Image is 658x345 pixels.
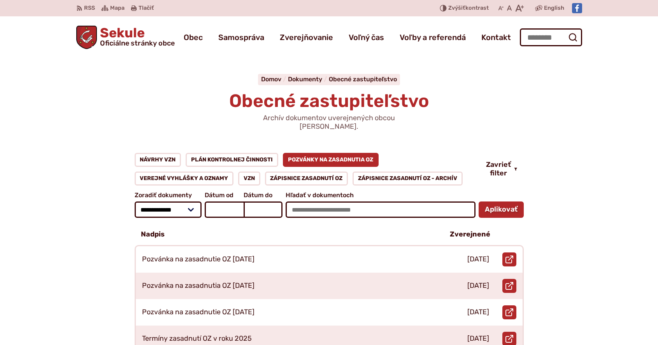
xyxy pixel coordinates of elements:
[135,153,181,167] a: Návrhy VZN
[205,192,244,199] span: Dátum od
[329,75,397,83] a: Obecné zastupiteľstvo
[448,5,489,12] span: kontrast
[229,90,429,112] span: Obecné zastupiteľstvo
[353,172,463,186] a: Zápisnice zasadnutí OZ - ARCHÍV
[400,26,466,48] a: Voľby a referendá
[76,26,97,49] img: Prejsť na domovskú stránku
[261,75,288,83] a: Domov
[135,201,202,218] select: Zoradiť dokumenty
[286,192,475,199] span: Hľadať v dokumentoch
[142,334,252,343] p: Termíny zasadnutí OZ v roku 2025
[542,4,566,13] a: English
[142,308,254,317] p: Pozvánka na zasadnutie OZ [DATE]
[100,40,175,47] span: Oficiálne stránky obce
[349,26,384,48] a: Voľný čas
[84,4,95,13] span: RSS
[288,75,329,83] a: Dokumenty
[244,201,283,218] input: Dátum do
[450,230,490,239] p: Zverejnené
[479,201,524,218] button: Aplikovať
[76,26,175,49] a: Logo Sekule, prejsť na domovskú stránku.
[286,201,475,218] input: Hľadať v dokumentoch
[139,5,154,12] span: Tlačiť
[544,4,564,13] span: English
[135,192,202,199] span: Zoradiť dokumenty
[280,26,333,48] a: Zverejňovanie
[467,282,489,290] p: [DATE]
[265,172,348,186] a: Zápisnice zasadnutí OZ
[480,161,524,177] button: Zavrieť filter
[244,192,283,199] span: Dátum do
[184,26,203,48] a: Obec
[572,3,582,13] img: Prejsť na Facebook stránku
[288,75,322,83] span: Dokumenty
[283,153,379,167] a: Pozvánky na zasadnutia OZ
[238,172,260,186] a: VZN
[97,26,175,47] span: Sekule
[141,230,165,239] p: Nadpis
[218,26,264,48] a: Samospráva
[467,334,489,343] p: [DATE]
[261,75,281,83] span: Domov
[135,172,234,186] a: Verejné vyhlášky a oznamy
[142,255,254,264] p: Pozvánka na zasadnutie OZ [DATE]
[467,255,489,264] p: [DATE]
[110,4,125,13] span: Mapa
[481,26,511,48] a: Kontakt
[142,282,254,290] p: Pozvánka na zasadnutia OZ [DATE]
[205,201,244,218] input: Dátum od
[486,161,511,177] span: Zavrieť filter
[186,153,278,167] a: Plán kontrolnej činnosti
[467,308,489,317] p: [DATE]
[448,5,465,11] span: Zvýšiť
[236,114,423,131] p: Archív dokumentov uverejnených obcou [PERSON_NAME].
